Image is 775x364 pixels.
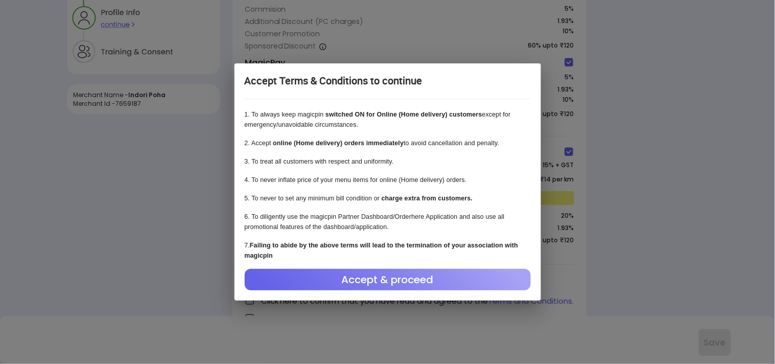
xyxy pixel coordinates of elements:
p: 3 . To treat all customers with respect and uniformity. [245,156,531,167]
b: Failing to abide by the above terms will lead to the termination of your association with magicpin [245,242,519,259]
div: Accept & proceed [245,269,531,290]
p: 2 . Accept to avoid cancellation and penalty. [245,138,531,148]
p: 7 . [245,240,531,261]
div: Accept Terms & Conditions to continue [245,74,531,88]
p: 5 . To never to set any minimum bill condition or [245,193,531,203]
p: 4 . To never inflate price of your menu items for online (Home delivery) orders. [245,175,531,185]
b: switched ON for Online (Home delivery) customers [325,111,482,118]
p: 6 . To diligently use the magicpin Partner Dashboard/Orderhere Application and also use all promo... [245,212,531,232]
b: online (Home delivery) orders immediately [273,140,404,147]
p: 1 . To always keep magicpin except for emergency/unavoidable circumstances. [245,109,531,130]
b: charge extra from customers. [382,195,473,202]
